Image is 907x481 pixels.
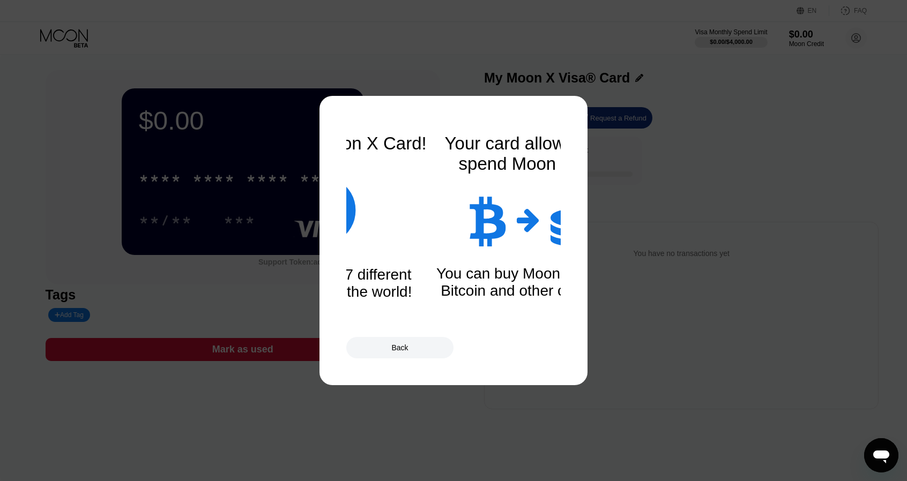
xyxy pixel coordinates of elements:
[517,206,540,233] div: 
[468,193,506,246] div: 
[429,133,643,174] div: Your card allows you to spend Moon Credit.
[391,343,408,352] div: Back
[429,265,643,299] div: You can buy Moon Credit with Bitcoin and other currencies.
[287,170,356,250] div: 
[864,438,898,472] iframe: Кнопка запуска окна обмена сообщениями
[551,190,604,249] div: 
[346,337,453,358] div: Back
